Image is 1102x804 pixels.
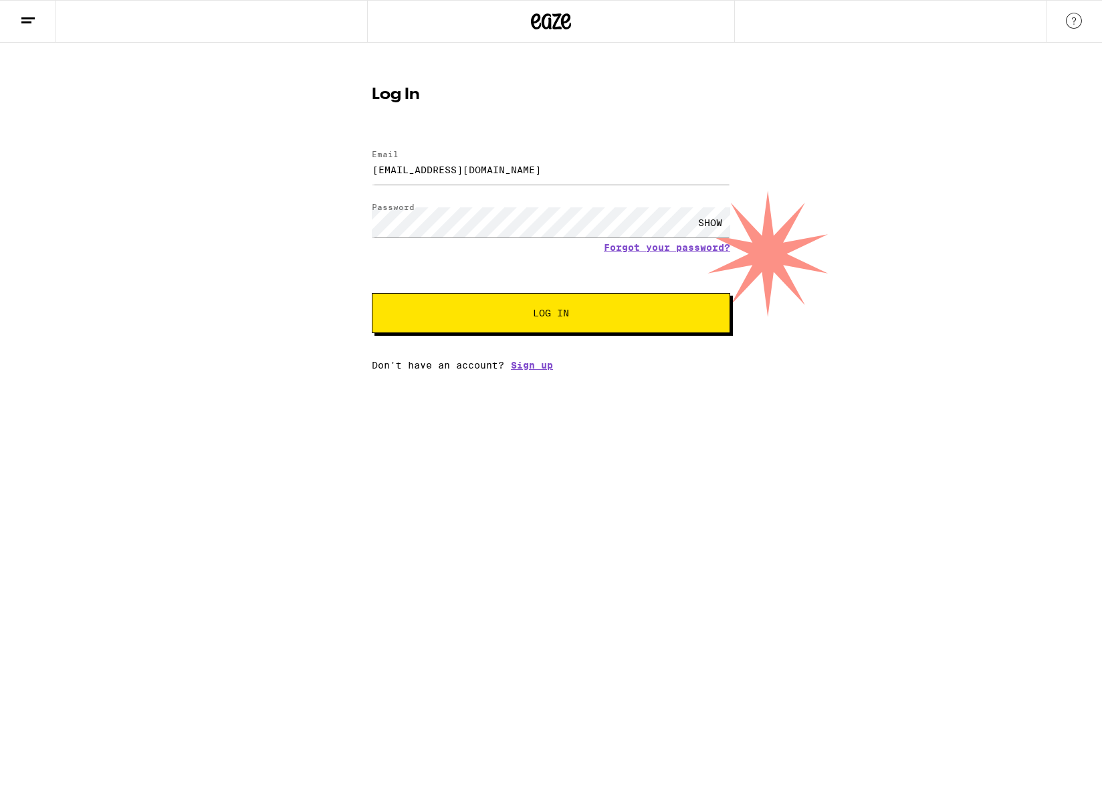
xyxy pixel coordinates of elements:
[604,242,730,253] a: Forgot your password?
[533,308,569,318] span: Log In
[690,207,730,237] div: SHOW
[372,150,399,159] label: Email
[372,360,730,371] div: Don't have an account?
[8,9,96,20] span: Hi. Need any help?
[372,155,730,185] input: Email
[372,293,730,333] button: Log In
[511,360,553,371] a: Sign up
[372,87,730,103] h1: Log In
[372,203,415,211] label: Password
